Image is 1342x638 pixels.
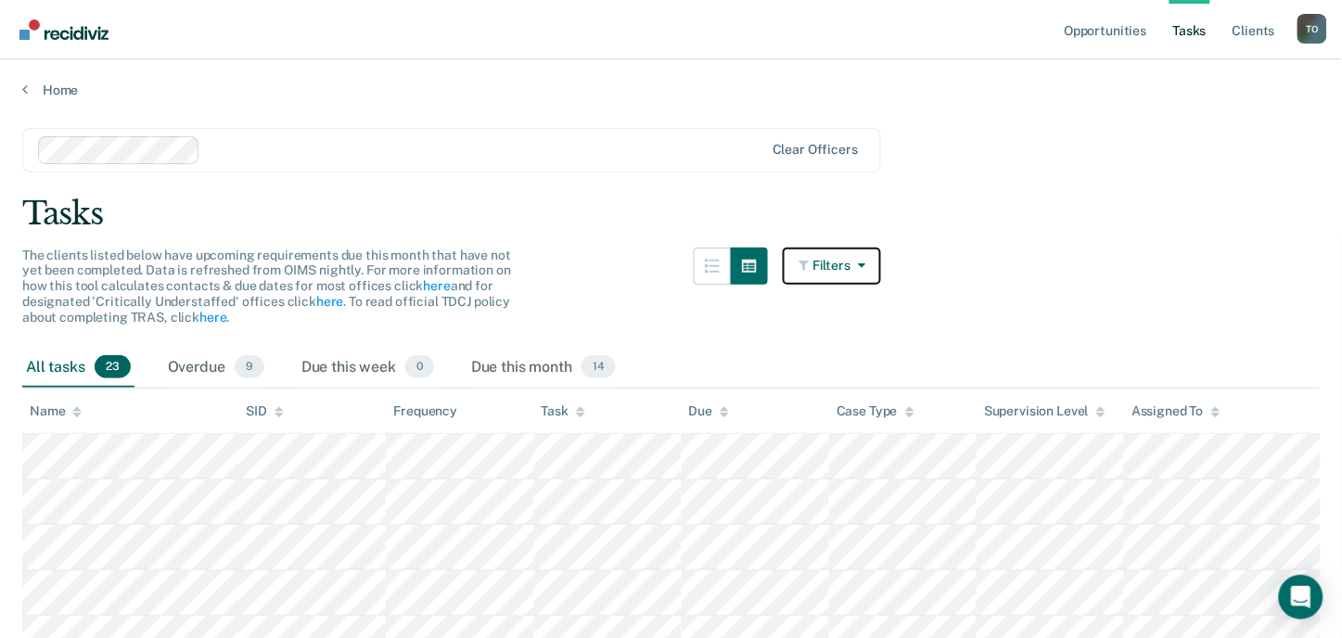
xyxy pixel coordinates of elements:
div: Due [689,403,730,419]
div: Tasks [22,195,1320,233]
span: 23 [95,355,131,379]
div: Case Type [837,403,914,419]
div: Open Intercom Messenger [1279,575,1323,619]
span: The clients listed below have upcoming requirements due this month that have not yet been complet... [22,248,511,325]
span: 0 [405,355,434,379]
div: All tasks23 [22,348,134,389]
div: T O [1297,14,1327,44]
a: Home [22,82,1320,98]
button: Filters [783,248,881,285]
a: here [316,294,343,309]
div: Due this week0 [298,348,438,389]
span: 9 [235,355,264,379]
div: Name [30,403,82,419]
div: SID [246,403,284,419]
div: Frequency [393,403,457,419]
a: here [423,278,450,293]
img: Recidiviz [19,19,109,40]
span: 14 [582,355,616,379]
a: here [199,310,226,325]
div: Due this month14 [467,348,620,389]
div: Clear officers [773,142,858,158]
div: Overdue9 [164,348,268,389]
div: Task [542,403,585,419]
div: Supervision Level [984,403,1106,419]
button: Profile dropdown button [1297,14,1327,44]
div: Assigned To [1131,403,1220,419]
